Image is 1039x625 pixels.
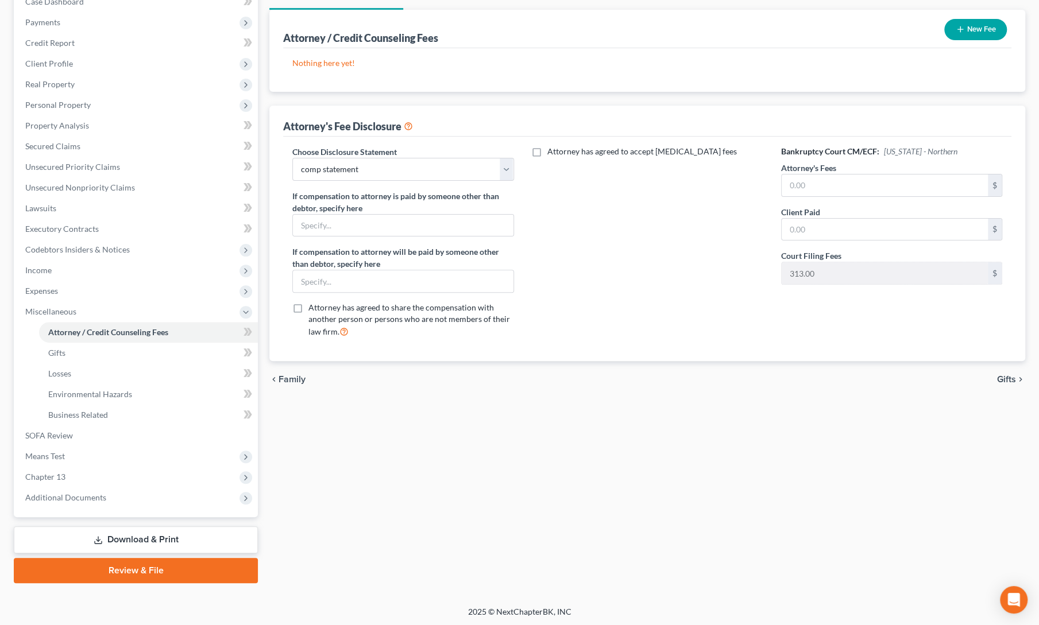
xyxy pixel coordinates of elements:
[781,146,1002,157] h6: Bankruptcy Court CM/ECF:
[884,146,957,156] span: [US_STATE] - Northern
[16,33,258,53] a: Credit Report
[25,306,76,316] span: Miscellaneous
[997,375,1025,384] button: Gifts chevron_right
[269,375,306,384] button: chevron_left Family
[988,174,1002,196] div: $
[25,59,73,68] span: Client Profile
[25,100,91,110] span: Personal Property
[25,492,106,502] span: Additional Documents
[48,368,71,378] span: Losses
[25,265,52,275] span: Income
[988,262,1002,284] div: $
[16,136,258,157] a: Secured Claims
[16,219,258,239] a: Executory Contracts
[781,250,841,262] label: Court Filing Fees
[292,246,513,270] label: If compensation to attorney will be paid by someone other than debtor, specify here
[283,119,413,133] div: Attorney's Fee Disclosure
[279,375,306,384] span: Family
[16,115,258,136] a: Property Analysis
[25,141,80,151] span: Secured Claims
[48,410,108,420] span: Business Related
[547,146,737,156] span: Attorney has agreed to accept [MEDICAL_DATA] fees
[48,327,168,337] span: Attorney / Credit Counseling Fees
[944,19,1007,40] button: New Fee
[16,198,258,219] a: Lawsuits
[25,17,60,27] span: Payments
[782,174,988,196] input: 0.00
[293,270,513,292] input: Specify...
[25,224,99,234] span: Executory Contracts
[997,375,1016,384] span: Gifts
[39,384,258,405] a: Environmental Hazards
[782,219,988,240] input: 0.00
[25,203,56,213] span: Lawsuits
[16,425,258,446] a: SOFA Review
[39,322,258,343] a: Attorney / Credit Counseling Fees
[25,79,75,89] span: Real Property
[48,389,132,399] span: Environmental Hazards
[1000,586,1028,614] div: Open Intercom Messenger
[269,375,279,384] i: chevron_left
[25,38,75,48] span: Credit Report
[292,190,513,214] label: If compensation to attorney is paid by someone other than debtor, specify here
[308,302,510,336] span: Attorney has agreed to share the compensation with another person or persons who are not members ...
[16,157,258,177] a: Unsecured Priority Claims
[988,219,1002,240] div: $
[14,526,258,553] a: Download & Print
[25,121,89,130] span: Property Analysis
[781,162,836,174] label: Attorney's Fees
[25,430,73,440] span: SOFA Review
[48,348,65,358] span: Gifts
[39,405,258,425] a: Business Related
[283,31,438,45] div: Attorney / Credit Counseling Fees
[25,183,135,192] span: Unsecured Nonpriority Claims
[25,451,65,461] span: Means Test
[14,558,258,583] a: Review & File
[1016,375,1025,384] i: chevron_right
[39,343,258,363] a: Gifts
[16,177,258,198] a: Unsecured Nonpriority Claims
[782,262,988,284] input: 0.00
[292,57,1002,69] p: Nothing here yet!
[39,363,258,384] a: Losses
[25,472,65,482] span: Chapter 13
[292,146,397,158] label: Choose Disclosure Statement
[25,244,130,254] span: Codebtors Insiders & Notices
[25,286,58,296] span: Expenses
[25,162,120,172] span: Unsecured Priority Claims
[781,206,820,218] label: Client Paid
[293,215,513,236] input: Specify...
